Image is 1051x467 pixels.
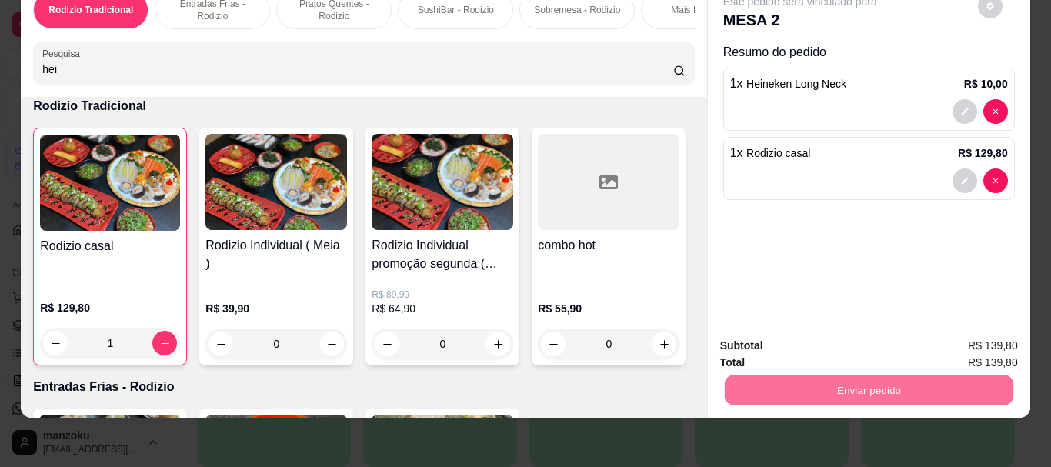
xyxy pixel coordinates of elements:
[33,378,694,396] p: Entradas Frias - Rodizio
[723,43,1015,62] p: Resumo do pedido
[983,168,1008,193] button: decrease-product-quantity
[152,331,177,355] button: increase-product-quantity
[730,144,811,162] p: 1 x
[40,237,180,255] h4: Rodizio casal
[205,301,347,316] p: R$ 39,90
[953,168,977,193] button: decrease-product-quantity
[205,236,347,273] h4: Rodizio Individual ( Meia )
[42,47,85,60] label: Pesquisa
[48,4,133,16] p: Rodizio Tradicional
[43,331,68,355] button: decrease-product-quantity
[720,356,745,369] strong: Total
[40,300,180,315] p: R$ 129,80
[209,332,233,356] button: decrease-product-quantity
[652,332,676,356] button: increase-product-quantity
[372,236,513,273] h4: Rodizio Individual promoção segunda ( Inteiro )
[724,375,1013,405] button: Enviar pedido
[40,135,180,231] img: product-image
[983,99,1008,124] button: decrease-product-quantity
[538,301,679,316] p: R$ 55,90
[958,145,1008,161] p: R$ 129,80
[418,4,494,16] p: SushiBar - Rodizio
[746,147,810,159] span: Rodizio casal
[746,78,846,90] span: Heineken Long Neck
[968,354,1018,371] span: R$ 139,80
[730,75,846,93] p: 1 x
[319,332,344,356] button: increase-product-quantity
[372,134,513,230] img: product-image
[541,332,566,356] button: decrease-product-quantity
[964,76,1008,92] p: R$ 10,00
[953,99,977,124] button: decrease-product-quantity
[42,62,673,77] input: Pesquisa
[372,289,513,301] p: R$ 89,90
[205,134,347,230] img: product-image
[538,236,679,255] h4: combo hot
[671,4,726,16] p: Mais Pedidos
[534,4,620,16] p: Sobremesa - Rodizio
[33,97,694,115] p: Rodizio Tradicional
[723,9,877,31] p: MESA 2
[372,301,513,316] p: R$ 64,90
